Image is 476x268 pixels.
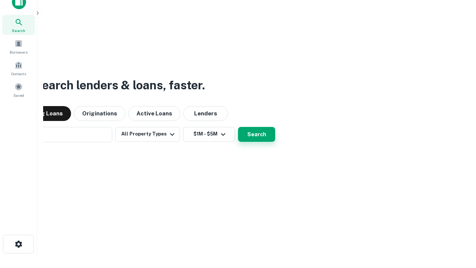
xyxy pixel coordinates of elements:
[34,76,205,94] h3: Search lenders & loans, faster.
[115,127,180,142] button: All Property Types
[2,36,35,57] a: Borrowers
[183,127,235,142] button: $1M - $5M
[13,92,24,98] span: Saved
[11,71,26,77] span: Contacts
[12,28,25,33] span: Search
[439,208,476,244] iframe: Chat Widget
[10,49,28,55] span: Borrowers
[2,15,35,35] a: Search
[183,106,228,121] button: Lenders
[74,106,125,121] button: Originations
[238,127,275,142] button: Search
[2,80,35,100] a: Saved
[128,106,180,121] button: Active Loans
[2,58,35,78] a: Contacts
